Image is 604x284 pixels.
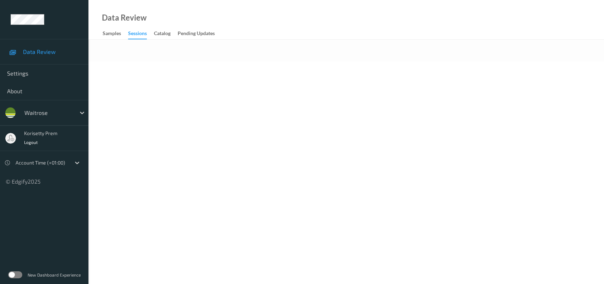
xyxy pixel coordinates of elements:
[154,30,171,39] div: Catalog
[178,30,215,39] div: Pending Updates
[128,29,154,39] a: Sessions
[103,30,121,39] div: Samples
[128,30,147,39] div: Sessions
[103,29,128,39] a: Samples
[178,29,222,39] a: Pending Updates
[102,14,146,21] div: Data Review
[154,29,178,39] a: Catalog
